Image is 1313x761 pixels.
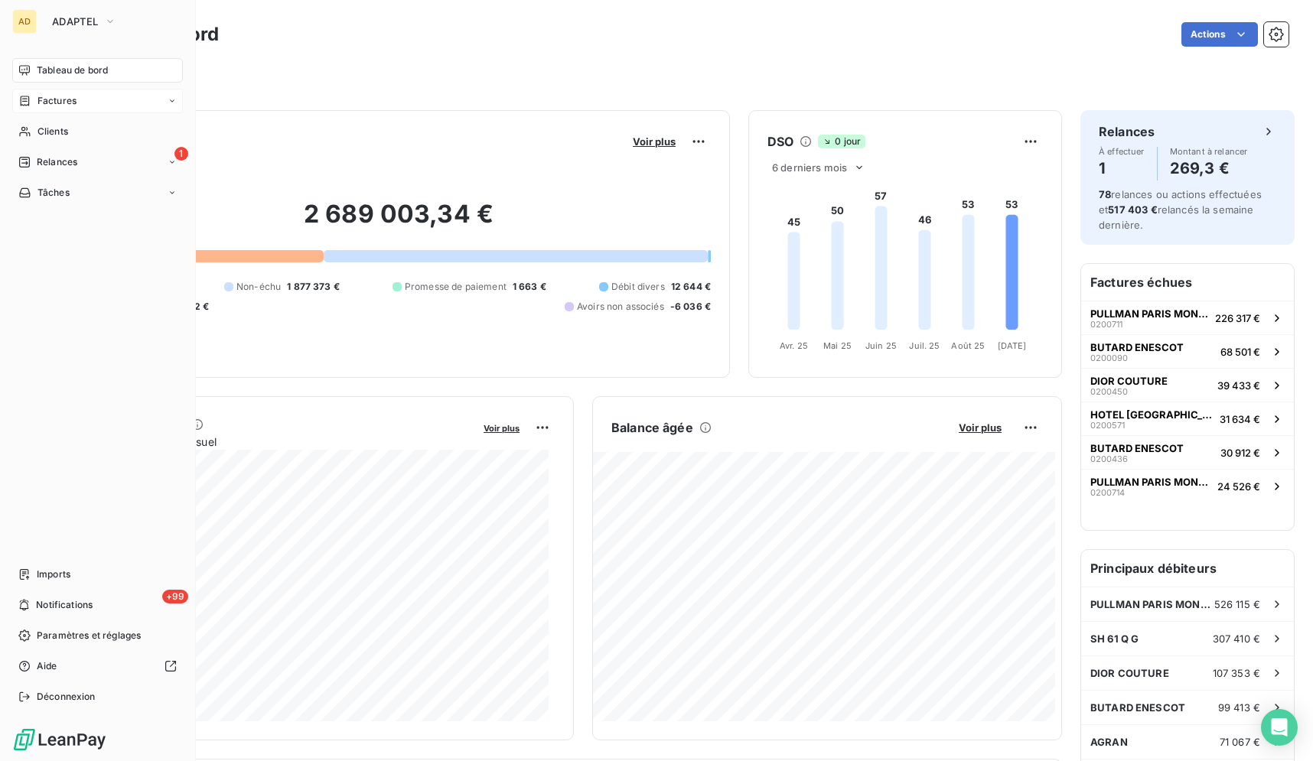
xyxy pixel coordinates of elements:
[1090,736,1128,748] span: AGRAN
[1090,442,1184,454] span: BUTARD ENESCOT
[1215,312,1260,324] span: 226 317 €
[1213,633,1260,645] span: 307 410 €
[1090,320,1122,329] span: 0200711
[12,9,37,34] div: AD
[1108,203,1157,216] span: 517 403 €
[37,94,77,108] span: Factures
[767,132,793,151] h6: DSO
[479,421,524,434] button: Voir plus
[1220,413,1260,425] span: 31 634 €
[772,161,847,174] span: 6 derniers mois
[1081,435,1294,469] button: BUTARD ENESCOT020043630 912 €
[86,199,711,245] h2: 2 689 003,34 €
[52,15,98,28] span: ADAPTEL
[37,186,70,200] span: Tâches
[1099,188,1262,231] span: relances ou actions effectuées et relancés la semaine dernière.
[1090,341,1184,353] span: BUTARD ENESCOT
[954,421,1006,434] button: Voir plus
[37,629,141,642] span: Paramètres et réglages
[37,155,77,169] span: Relances
[628,135,680,148] button: Voir plus
[1090,667,1169,679] span: DIOR COUTURE
[1170,147,1248,156] span: Montant à relancer
[1090,454,1128,463] span: 0200436
[611,418,693,437] h6: Balance âgée
[513,280,546,294] span: 1 663 €
[37,659,57,673] span: Aide
[174,147,188,161] span: 1
[1081,402,1294,435] button: HOTEL [GEOGRAPHIC_DATA]020057131 634 €
[611,280,665,294] span: Débit divers
[405,280,507,294] span: Promesse de paiement
[1090,421,1125,430] span: 0200571
[1099,188,1111,200] span: 78
[1217,480,1260,493] span: 24 526 €
[951,340,985,351] tspan: Août 25
[865,340,897,351] tspan: Juin 25
[1090,307,1209,320] span: PULLMAN PARIS MONTPARNASSE
[959,421,1002,434] span: Voir plus
[37,690,96,704] span: Déconnexion
[1099,156,1145,180] h4: 1
[1090,598,1214,610] span: PULLMAN PARIS MONTPARNASSE
[1090,488,1125,497] span: 0200714
[1090,701,1185,714] span: BUTARD ENESCOT
[1090,476,1211,488] span: PULLMAN PARIS MONTPARNASSE
[1081,301,1294,334] button: PULLMAN PARIS MONTPARNASSE0200711226 317 €
[1090,387,1128,396] span: 0200450
[1081,334,1294,368] button: BUTARD ENESCOT020009068 501 €
[1218,701,1260,714] span: 99 413 €
[1090,375,1168,387] span: DIOR COUTURE
[1081,264,1294,301] h6: Factures échues
[633,135,676,148] span: Voir plus
[780,340,808,351] tspan: Avr. 25
[1220,447,1260,459] span: 30 912 €
[37,567,70,581] span: Imports
[484,423,520,434] span: Voir plus
[1213,667,1260,679] span: 107 353 €
[1090,408,1214,421] span: HOTEL [GEOGRAPHIC_DATA]
[36,598,93,612] span: Notifications
[1217,379,1260,392] span: 39 433 €
[86,434,473,450] span: Chiffre d'affaires mensuel
[1099,122,1155,141] h6: Relances
[1214,598,1260,610] span: 526 115 €
[12,654,183,678] a: Aide
[577,300,664,314] span: Avoirs non associés
[909,340,940,351] tspan: Juil. 25
[670,300,711,314] span: -6 036 €
[1081,550,1294,587] h6: Principaux débiteurs
[287,280,340,294] span: 1 877 373 €
[671,280,711,294] span: 12 644 €
[1170,156,1248,180] h4: 269,3 €
[1081,469,1294,502] button: PULLMAN PARIS MONTPARNASSE020071424 526 €
[236,280,281,294] span: Non-échu
[823,340,852,351] tspan: Mai 25
[1090,353,1128,363] span: 0200090
[12,727,107,752] img: Logo LeanPay
[818,135,865,148] span: 0 jour
[1261,709,1298,746] div: Open Intercom Messenger
[998,340,1027,351] tspan: [DATE]
[1099,147,1145,156] span: À effectuer
[37,63,108,77] span: Tableau de bord
[1081,368,1294,402] button: DIOR COUTURE020045039 433 €
[162,590,188,603] span: +99
[1220,736,1260,748] span: 71 067 €
[37,125,68,138] span: Clients
[1220,346,1260,358] span: 68 501 €
[1181,22,1258,47] button: Actions
[1090,633,1139,645] span: SH 61 Q G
